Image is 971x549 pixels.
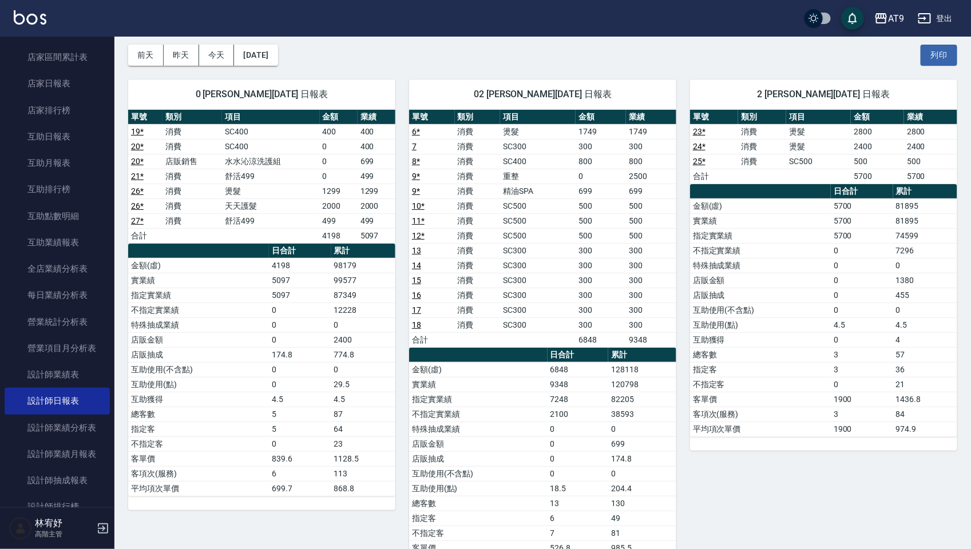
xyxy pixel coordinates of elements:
[500,303,576,317] td: SC300
[331,273,395,288] td: 99577
[128,288,269,303] td: 指定實業績
[358,110,395,125] th: 業績
[548,451,609,466] td: 0
[704,89,944,100] span: 2 [PERSON_NAME][DATE] 日報表
[320,184,358,198] td: 1299
[831,362,893,377] td: 3
[358,124,395,139] td: 400
[548,348,609,363] th: 日合計
[128,362,269,377] td: 互助使用(不含點)
[738,110,786,125] th: 類別
[904,139,957,154] td: 2400
[690,332,831,347] td: 互助獲得
[331,481,395,496] td: 868.8
[412,261,421,270] a: 14
[576,213,626,228] td: 500
[412,246,421,255] a: 13
[500,273,576,288] td: SC300
[626,317,676,332] td: 300
[500,184,576,198] td: 精油SPA
[128,244,395,496] table: a dense table
[831,243,893,258] td: 0
[331,421,395,436] td: 64
[409,392,548,407] td: 指定實業績
[893,362,957,377] td: 36
[128,466,269,481] td: 客項次(服務)
[5,335,110,361] a: 營業項目月分析表
[358,198,395,213] td: 2000
[893,243,957,258] td: 7296
[500,317,576,332] td: SC300
[690,317,831,332] td: 互助使用(點)
[331,317,395,332] td: 0
[455,124,501,139] td: 消費
[893,317,957,332] td: 4.5
[608,466,676,481] td: 0
[35,518,93,529] h5: 林宥妤
[576,198,626,213] td: 500
[269,377,331,392] td: 0
[5,229,110,256] a: 互助業績報表
[548,481,609,496] td: 18.5
[128,258,269,273] td: 金額(虛)
[626,110,676,125] th: 業績
[5,494,110,520] a: 設計師排行榜
[409,332,455,347] td: 合計
[331,244,395,258] th: 累計
[608,407,676,421] td: 38593
[128,332,269,347] td: 店販金額
[626,258,676,273] td: 300
[269,303,331,317] td: 0
[163,139,222,154] td: 消費
[320,169,358,184] td: 0
[269,288,331,303] td: 5097
[626,198,676,213] td: 500
[412,142,417,151] a: 7
[851,169,904,184] td: 5700
[893,421,957,436] td: 974.9
[738,124,786,139] td: 消費
[831,377,893,392] td: 0
[455,154,501,169] td: 消費
[893,377,957,392] td: 21
[409,362,548,377] td: 金額(虛)
[163,184,222,198] td: 消費
[5,256,110,282] a: 全店業績分析表
[690,169,738,184] td: 合計
[851,154,904,169] td: 500
[626,213,676,228] td: 500
[412,320,421,329] a: 18
[626,243,676,258] td: 300
[455,198,501,213] td: 消費
[690,228,831,243] td: 指定實業績
[358,169,395,184] td: 499
[222,110,319,125] th: 項目
[128,421,269,436] td: 指定客
[576,317,626,332] td: 300
[222,184,319,198] td: 燙髮
[548,392,609,407] td: 7248
[199,45,235,66] button: 今天
[358,213,395,228] td: 499
[269,466,331,481] td: 6
[320,124,358,139] td: 400
[163,124,222,139] td: 消費
[5,467,110,494] a: 設計師抽成報表
[576,110,626,125] th: 金額
[690,258,831,273] td: 特殊抽成業績
[576,243,626,258] td: 300
[320,213,358,228] td: 499
[576,139,626,154] td: 300
[893,258,957,273] td: 0
[409,481,548,496] td: 互助使用(點)
[690,198,831,213] td: 金額(虛)
[500,228,576,243] td: SC500
[409,511,548,526] td: 指定客
[548,407,609,421] td: 2100
[320,110,358,125] th: 金額
[690,303,831,317] td: 互助使用(不含點)
[904,154,957,169] td: 500
[5,44,110,70] a: 店家區間累計表
[412,291,421,300] a: 16
[222,154,319,169] td: 水水沁涼洗護組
